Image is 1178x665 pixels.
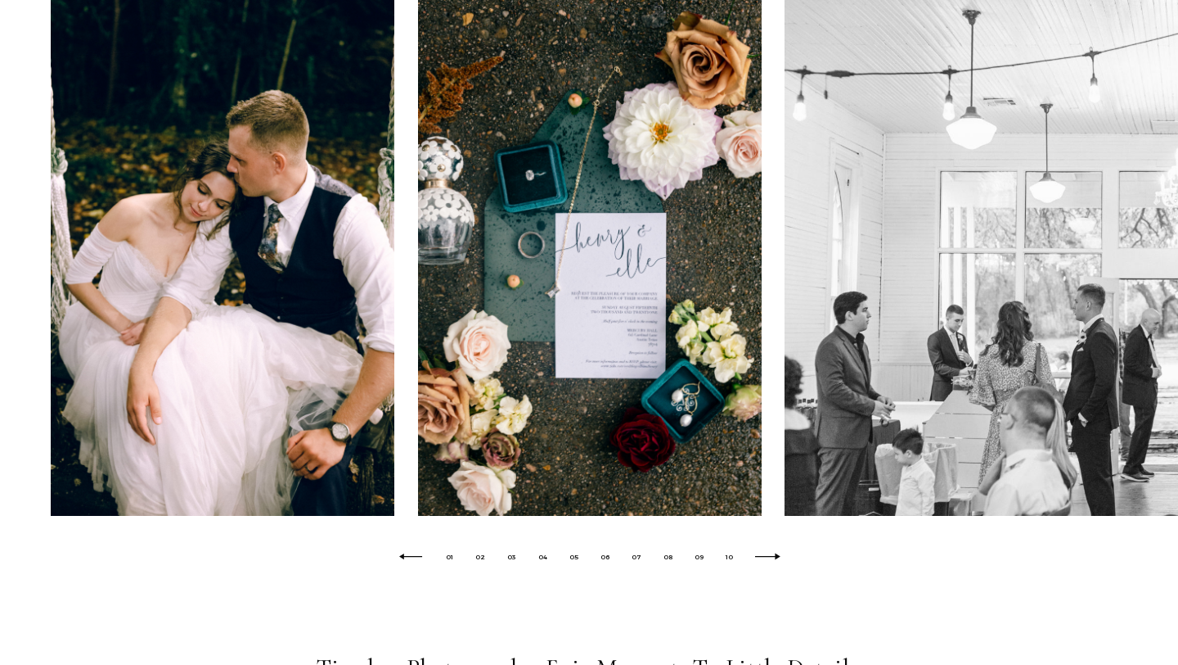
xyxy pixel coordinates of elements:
[569,554,578,561] button: 05
[600,554,609,561] button: 06
[538,554,547,561] button: 04
[726,554,733,561] button: 10
[446,554,453,561] button: 01
[695,554,704,561] button: 09
[507,554,516,561] button: 03
[663,554,672,561] button: 08
[475,554,485,561] button: 02
[632,554,641,561] button: 07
